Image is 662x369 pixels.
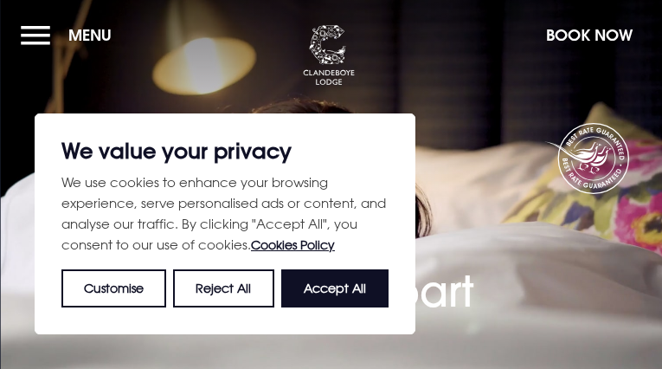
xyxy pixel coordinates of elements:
p: We value your privacy [61,140,389,161]
span: Menu [68,25,112,45]
h1: A place apart [10,245,652,317]
button: Menu [21,16,120,54]
button: Accept All [281,269,389,307]
div: We value your privacy [35,113,415,334]
button: Customise [61,269,166,307]
button: Reject All [173,269,273,307]
button: Book Now [537,16,641,54]
img: Clandeboye Lodge [303,25,355,86]
a: Cookies Policy [251,237,335,252]
p: We use cookies to enhance your browsing experience, serve personalised ads or content, and analys... [61,172,389,256]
